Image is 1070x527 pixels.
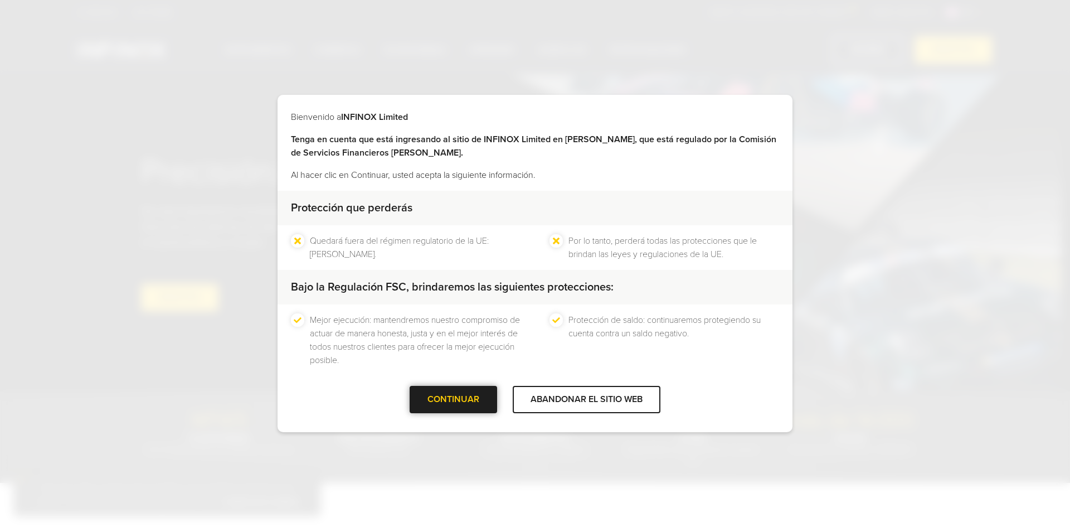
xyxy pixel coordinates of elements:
[568,315,761,339] font: Protección de saldo: continuaremos protegiendo su cuenta contra un saldo negativo.
[310,315,520,366] font: Mejor ejecución: mantendremos nuestro compromiso de actuar de manera honesta, justa y en el mejor...
[568,235,757,260] font: Por lo tanto, perderá todas las protecciones que le brindan las leyes y regulaciones de la UE.
[291,170,536,181] font: Al hacer clic en Continuar, usted acepta la siguiente información.
[531,394,643,405] font: ABANDONAR EL SITIO WEB
[291,112,341,123] font: Bienvenido a
[427,394,479,405] font: CONTINUAR
[291,281,614,294] font: Bajo la Regulación FSC, brindaremos las siguientes protecciones:
[291,134,776,158] font: Tenga en cuenta que está ingresando al sitio de INFINOX Limited en [PERSON_NAME], que está regula...
[310,235,489,260] font: Quedará fuera del régimen regulatorio de la UE: [PERSON_NAME].
[291,201,412,215] font: Protección que perderás
[341,112,408,123] font: INFINOX Limited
